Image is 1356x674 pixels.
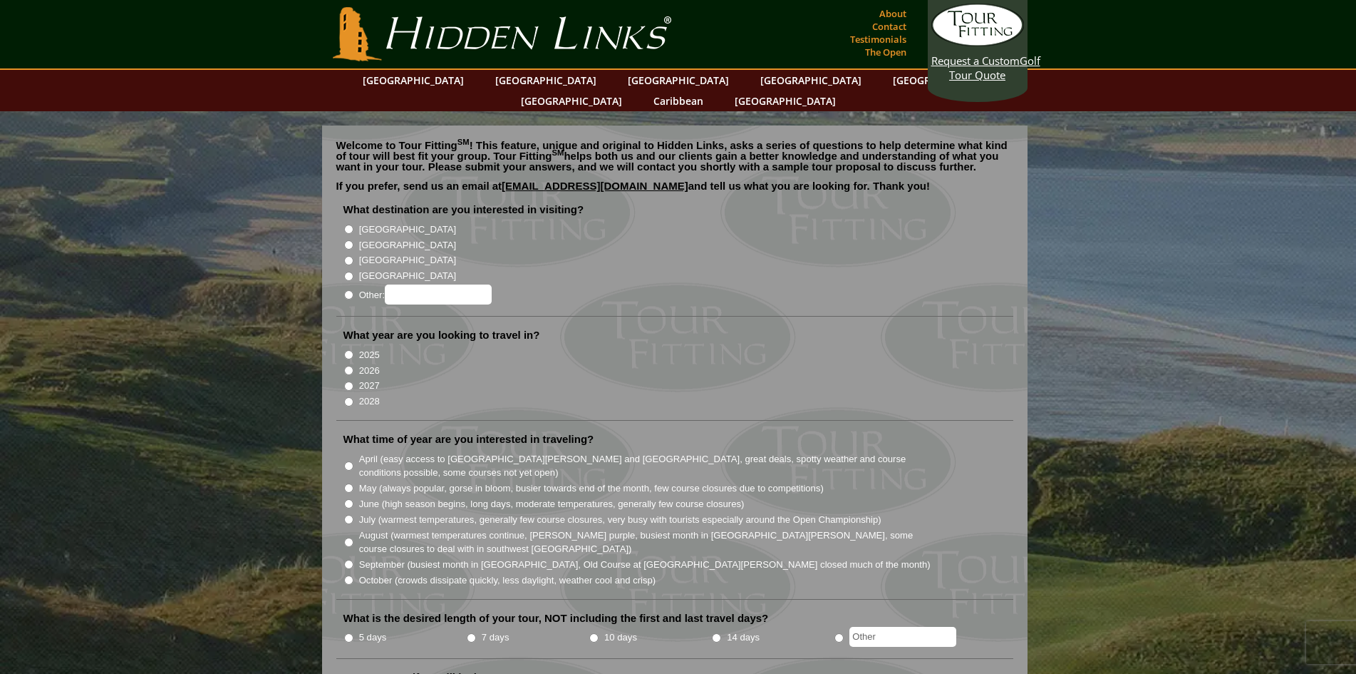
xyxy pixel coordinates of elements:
sup: SM [457,138,470,146]
a: [GEOGRAPHIC_DATA] [621,70,736,91]
label: 5 days [359,630,387,645]
label: 7 days [482,630,509,645]
a: Testimonials [847,29,910,49]
a: [GEOGRAPHIC_DATA] [728,91,843,111]
p: Welcome to Tour Fitting ! This feature, unique and original to Hidden Links, asks a series of que... [336,140,1013,172]
label: 2025 [359,348,380,362]
label: What time of year are you interested in traveling? [343,432,594,446]
a: [GEOGRAPHIC_DATA] [488,70,604,91]
a: Contact [869,16,910,36]
p: If you prefer, send us an email at and tell us what you are looking for. Thank you! [336,180,1013,202]
label: June (high season begins, long days, moderate temperatures, generally few course closures) [359,497,745,511]
label: April (easy access to [GEOGRAPHIC_DATA][PERSON_NAME] and [GEOGRAPHIC_DATA], great deals, spotty w... [359,452,932,480]
label: 10 days [604,630,637,645]
input: Other [849,627,956,647]
a: Request a CustomGolf Tour Quote [931,4,1024,82]
a: [GEOGRAPHIC_DATA] [886,70,1001,91]
input: Other: [385,285,492,305]
label: August (warmest temperatures continue, [PERSON_NAME] purple, busiest month in [GEOGRAPHIC_DATA][P... [359,529,932,556]
label: [GEOGRAPHIC_DATA] [359,269,456,283]
label: 14 days [727,630,760,645]
label: [GEOGRAPHIC_DATA] [359,238,456,252]
label: 2028 [359,394,380,409]
a: [GEOGRAPHIC_DATA] [753,70,869,91]
label: What year are you looking to travel in? [343,328,540,342]
label: May (always popular, gorse in bloom, busier towards end of the month, few course closures due to ... [359,481,824,496]
a: The Open [861,42,910,62]
label: What destination are you interested in visiting? [343,203,584,217]
label: What is the desired length of your tour, NOT including the first and last travel days? [343,611,769,626]
a: Caribbean [646,91,710,111]
a: [EMAIL_ADDRESS][DOMAIN_NAME] [502,180,688,192]
label: September (busiest month in [GEOGRAPHIC_DATA], Old Course at [GEOGRAPHIC_DATA][PERSON_NAME] close... [359,558,931,572]
a: [GEOGRAPHIC_DATA] [514,91,629,111]
label: 2027 [359,379,380,393]
label: Other: [359,285,492,305]
label: 2026 [359,364,380,378]
sup: SM [552,148,564,157]
label: October (crowds dissipate quickly, less daylight, weather cool and crisp) [359,573,656,588]
label: [GEOGRAPHIC_DATA] [359,223,456,237]
label: [GEOGRAPHIC_DATA] [359,253,456,267]
span: Request a Custom [931,53,1020,68]
a: [GEOGRAPHIC_DATA] [356,70,471,91]
a: About [876,4,910,24]
label: July (warmest temperatures, generally few course closures, very busy with tourists especially aro... [359,513,881,527]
